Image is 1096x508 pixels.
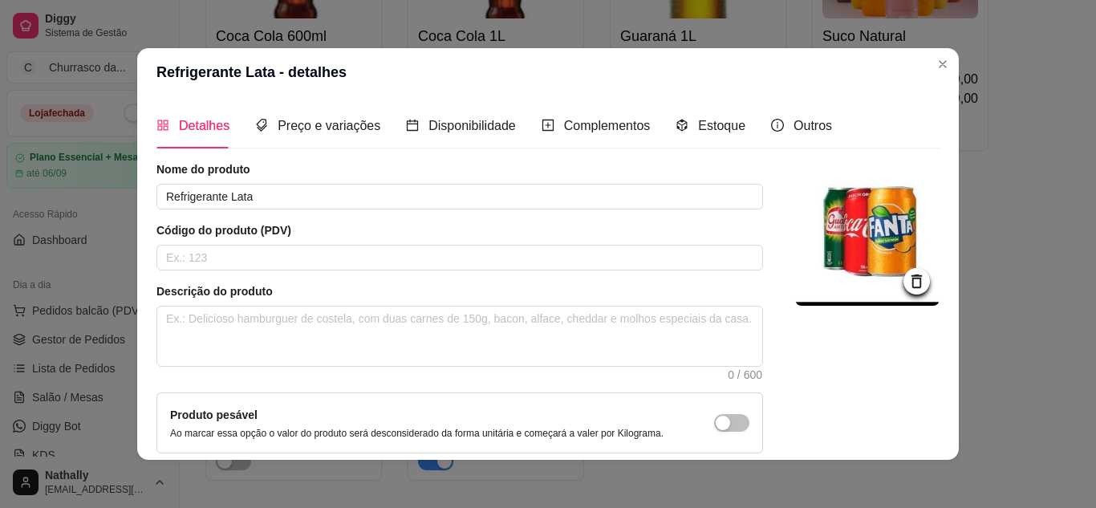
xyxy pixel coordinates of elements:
[564,119,651,132] span: Complementos
[156,119,169,132] span: appstore
[170,427,664,440] p: Ao marcar essa opção o valor do produto será desconsiderado da forma unitária e começará a valer ...
[771,119,784,132] span: info-circle
[156,184,763,209] input: Ex.: Hamburguer de costela
[255,119,268,132] span: tags
[179,119,229,132] span: Detalhes
[137,48,959,96] header: Refrigerante Lata - detalhes
[428,119,516,132] span: Disponibilidade
[698,119,745,132] span: Estoque
[156,245,763,270] input: Ex.: 123
[156,161,763,177] article: Nome do produto
[795,161,940,306] img: logo da loja
[170,408,258,421] label: Produto pesável
[278,119,380,132] span: Preço e variações
[406,119,419,132] span: calendar
[542,119,554,132] span: plus-square
[156,222,763,238] article: Código do produto (PDV)
[794,119,832,132] span: Outros
[930,51,956,77] button: Close
[156,283,763,299] article: Descrição do produto
[676,119,688,132] span: code-sandbox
